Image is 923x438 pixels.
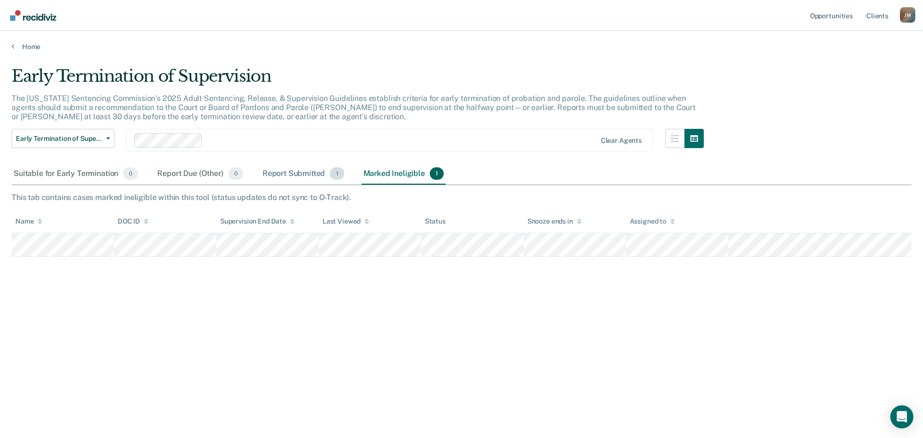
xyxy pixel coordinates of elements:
[323,217,369,225] div: Last Viewed
[527,217,582,225] div: Snooze ends in
[601,137,642,145] div: Clear agents
[10,10,56,21] img: Recidiviz
[12,66,704,94] div: Early Termination of Supervision
[430,167,444,180] span: 1
[12,94,696,121] p: The [US_STATE] Sentencing Commission’s 2025 Adult Sentencing, Release, & Supervision Guidelines e...
[900,7,915,23] button: Profile dropdown button
[155,163,245,185] div: Report Due (Other)0
[261,163,346,185] div: Report Submitted1
[330,167,344,180] span: 1
[630,217,675,225] div: Assigned to
[220,217,295,225] div: Supervision End Date
[118,217,149,225] div: DOC ID
[900,7,915,23] div: J M
[228,167,243,180] span: 0
[16,135,102,143] span: Early Termination of Supervision
[12,163,140,185] div: Suitable for Early Termination0
[15,217,42,225] div: Name
[12,42,911,51] a: Home
[362,163,446,185] div: Marked Ineligible1
[12,129,114,148] button: Early Termination of Supervision
[890,405,913,428] div: Open Intercom Messenger
[425,217,446,225] div: Status
[123,167,138,180] span: 0
[12,193,911,202] div: This tab contains cases marked ineligible within this tool (status updates do not sync to O-Track).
